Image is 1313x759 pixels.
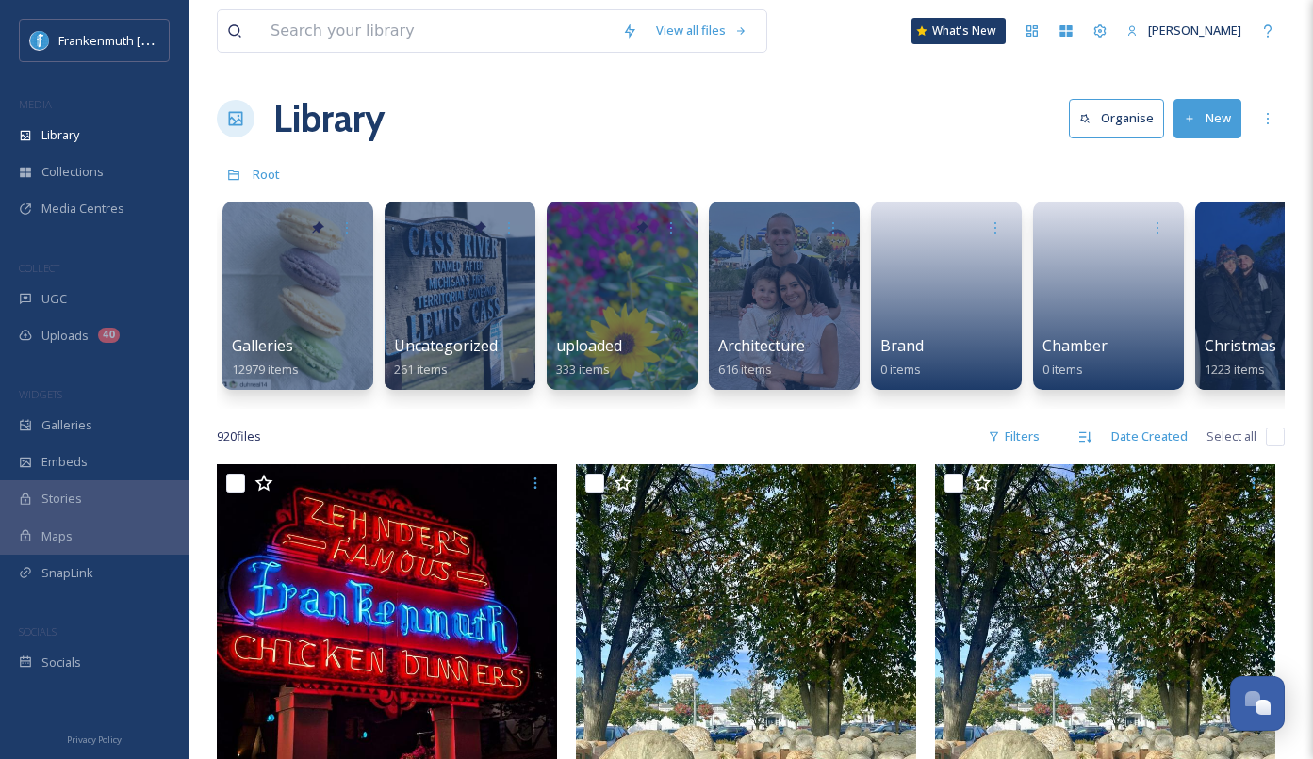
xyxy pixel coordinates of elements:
[1205,337,1276,378] a: Christmas1223 items
[1042,361,1083,378] span: 0 items
[232,337,299,378] a: Galleries12979 items
[718,335,805,356] span: Architecture
[41,564,93,582] span: SnapLink
[647,12,757,49] a: View all files
[394,335,498,356] span: Uncategorized
[556,335,622,356] span: uploaded
[261,10,613,52] input: Search your library
[58,31,201,49] span: Frankenmuth [US_STATE]
[556,361,610,378] span: 333 items
[41,490,82,508] span: Stories
[880,361,921,378] span: 0 items
[253,163,280,186] a: Root
[217,428,261,445] span: 920 file s
[41,126,79,144] span: Library
[41,654,81,671] span: Socials
[718,337,805,378] a: Architecture616 items
[911,18,1006,44] a: What's New
[880,337,924,378] a: Brand0 items
[232,361,299,378] span: 12979 items
[273,90,385,147] a: Library
[1230,676,1285,731] button: Open Chat
[19,97,52,111] span: MEDIA
[718,361,772,378] span: 616 items
[394,361,448,378] span: 261 items
[41,163,104,181] span: Collections
[1042,335,1108,356] span: Chamber
[232,335,293,356] span: Galleries
[41,290,67,308] span: UGC
[98,328,120,343] div: 40
[41,453,88,471] span: Embeds
[253,166,280,183] span: Root
[19,624,57,638] span: SOCIALS
[880,335,924,356] span: Brand
[41,416,92,434] span: Galleries
[19,261,59,275] span: COLLECT
[30,31,49,50] img: Social%20Media%20PFP%202025.jpg
[556,337,622,378] a: uploaded333 items
[1042,337,1108,378] a: Chamber0 items
[1205,361,1265,378] span: 1223 items
[1206,428,1256,445] span: Select all
[978,418,1049,455] div: Filters
[67,734,122,746] span: Privacy Policy
[1173,99,1241,137] button: New
[394,337,498,378] a: Uncategorized261 items
[1205,335,1276,356] span: Christmas
[41,527,73,545] span: Maps
[1102,418,1197,455] div: Date Created
[67,727,122,750] a: Privacy Policy
[1117,12,1251,49] a: [PERSON_NAME]
[1148,22,1241,39] span: [PERSON_NAME]
[41,327,89,345] span: Uploads
[19,387,62,401] span: WIDGETS
[1069,99,1164,137] button: Organise
[41,200,124,218] span: Media Centres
